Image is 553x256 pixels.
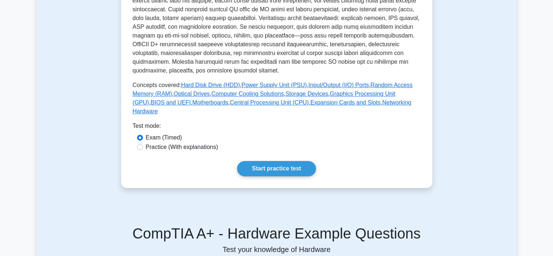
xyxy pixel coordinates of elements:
h5: CompTIA A+ - Hardware Example Questions [41,225,512,242]
a: Hard Disk Drive (HDD) [181,82,240,88]
a: Start practice test [237,161,316,176]
a: Storage Devices [285,91,328,97]
a: Central Processing Unit (CPU) [230,99,309,106]
a: Expansion Cards and Slots [310,99,381,106]
div: Test mode: [133,122,421,133]
a: Power Supply Unit (PSU) [241,82,307,88]
p: Test your knowledge of Hardware [41,245,512,254]
a: BIOS and UEFI [151,99,191,106]
a: Optical Drives [173,91,210,97]
a: Computer Cooling Solutions [211,91,284,97]
a: Graphics Processing Unit (GPU) [133,91,396,106]
a: Input/Output (I/O) Ports [308,82,369,88]
label: Exam (Timed) [146,133,182,142]
p: Concepts covered: , , , , , , , , , , , , [133,81,421,116]
label: Practice (With explanations) [146,143,218,151]
a: Motherboards [192,99,228,106]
